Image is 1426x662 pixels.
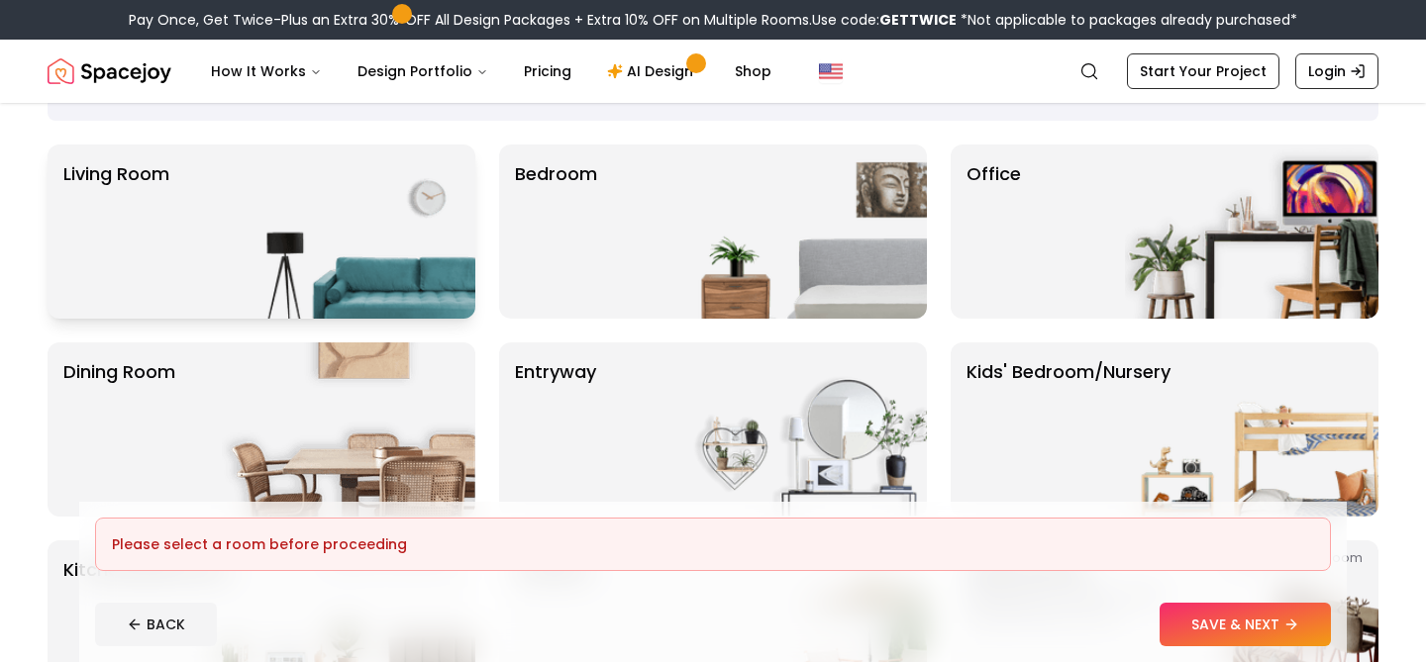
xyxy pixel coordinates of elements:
nav: Global [48,40,1378,103]
div: Pay Once, Get Twice-Plus an Extra 30% OFF All Design Packages + Extra 10% OFF on Multiple Rooms. [129,10,1297,30]
button: BACK [95,603,217,646]
button: SAVE & NEXT [1160,603,1331,646]
b: GETTWICE [879,10,957,30]
p: entryway [515,358,596,501]
p: Living Room [63,160,169,303]
a: Login [1295,53,1378,89]
img: Spacejoy Logo [48,51,171,91]
a: AI Design [591,51,715,91]
img: Bedroom [673,144,927,319]
a: Start Your Project [1127,53,1279,89]
img: Office [1125,144,1378,319]
p: Office [967,160,1021,303]
img: Dining Room [222,342,475,517]
span: *Not applicable to packages already purchased* [957,10,1297,30]
div: Please select a room before proceeding [112,534,1314,554]
button: Design Portfolio [342,51,504,91]
a: Pricing [508,51,587,91]
button: How It Works [195,51,338,91]
img: United States [819,59,843,83]
p: Bedroom [515,160,597,303]
a: Shop [719,51,787,91]
p: Kids' Bedroom/Nursery [967,358,1171,501]
img: entryway [673,342,927,517]
span: Use code: [812,10,957,30]
img: Kids' Bedroom/Nursery [1125,342,1378,517]
p: Dining Room [63,358,175,501]
img: Living Room [222,144,475,319]
a: Spacejoy [48,51,171,91]
nav: Main [195,51,787,91]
